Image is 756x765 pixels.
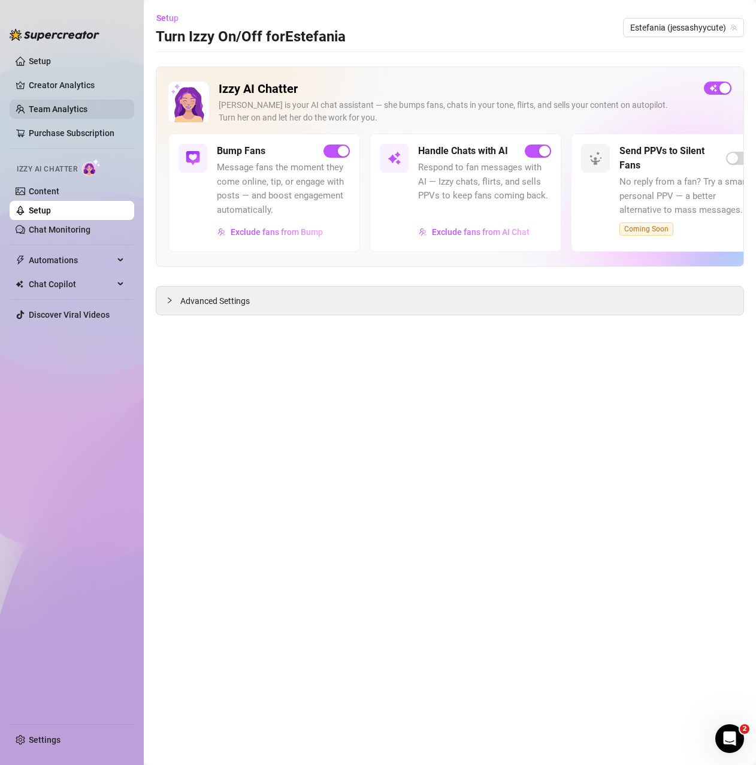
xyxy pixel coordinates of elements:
[10,29,99,41] img: logo-BBDzfeDw.svg
[17,164,77,175] span: Izzy AI Chatter
[588,151,603,165] img: svg%3e
[418,144,508,158] h5: Handle Chats with AI
[217,144,265,158] h5: Bump Fans
[418,222,530,242] button: Exclude fans from AI Chat
[168,82,209,122] img: Izzy AI Chatter
[29,56,51,66] a: Setup
[166,294,180,307] div: collapsed
[186,151,200,165] img: svg%3e
[29,251,114,270] span: Automations
[82,159,101,176] img: AI Chatter
[29,225,90,234] a: Chat Monitoring
[156,8,188,28] button: Setup
[730,24,737,31] span: team
[619,175,752,218] span: No reply from a fan? Try a smart, personal PPV — a better alternative to mass messages.
[29,206,51,215] a: Setup
[29,76,125,95] a: Creator Analytics
[166,297,173,304] span: collapsed
[217,222,323,242] button: Exclude fans from Bump
[29,310,110,320] a: Discover Viral Videos
[29,104,87,114] a: Team Analytics
[29,735,61,745] a: Settings
[29,186,59,196] a: Content
[29,275,114,294] span: Chat Copilot
[219,99,694,124] div: [PERSON_NAME] is your AI chat assistant — she bumps fans, chats in your tone, flirts, and sells y...
[219,82,694,97] h2: Izzy AI Chatter
[156,13,179,23] span: Setup
[619,144,726,173] h5: Send PPVs to Silent Fans
[418,161,551,203] span: Respond to fan messages with AI — Izzy chats, flirts, and sells PPVs to keep fans coming back.
[29,128,114,138] a: Purchase Subscription
[231,227,323,237] span: Exclude fans from Bump
[715,724,744,753] iframe: Intercom live chat
[630,19,737,37] span: Estefania (jessashyycute)
[432,227,530,237] span: Exclude fans from AI Chat
[217,228,226,236] img: svg%3e
[16,255,25,265] span: thunderbolt
[387,151,401,165] img: svg%3e
[619,222,673,236] span: Coming Soon
[740,724,749,734] span: 2
[217,161,350,217] span: Message fans the moment they come online, tip, or engage with posts — and boost engagement automa...
[156,28,346,47] h3: Turn Izzy On/Off for Estefania
[180,294,250,308] span: Advanced Settings
[16,280,23,288] img: Chat Copilot
[419,228,427,236] img: svg%3e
